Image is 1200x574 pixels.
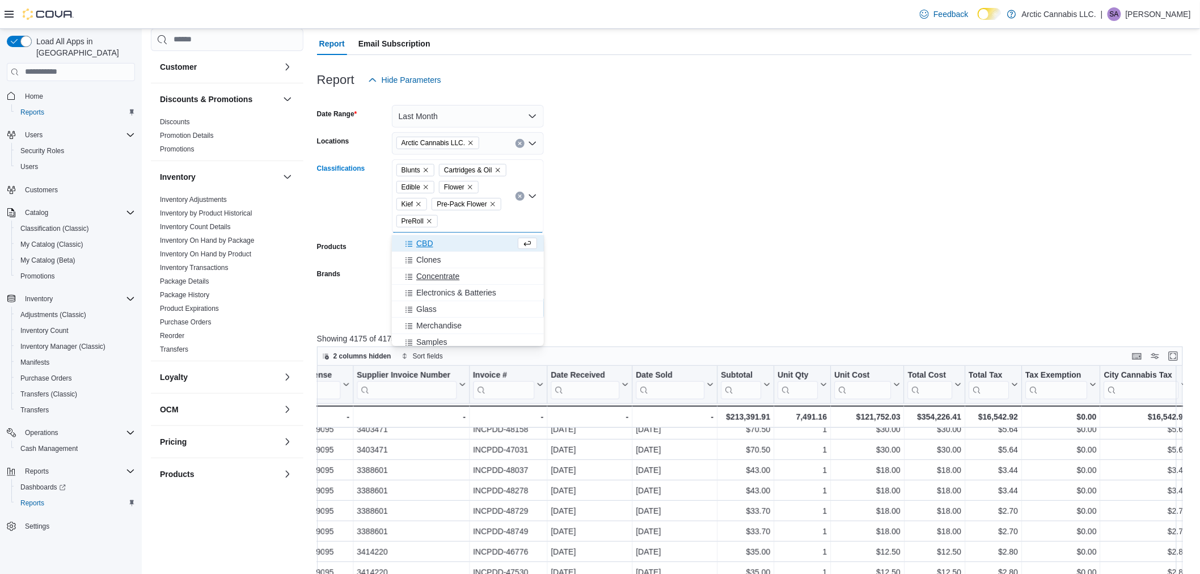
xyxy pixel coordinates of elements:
[908,370,952,399] div: Total Cost
[160,250,251,258] a: Inventory On Hand by Product
[16,356,135,369] span: Manifests
[160,118,190,126] a: Discounts
[20,108,44,117] span: Reports
[2,88,140,104] button: Home
[20,465,135,478] span: Reports
[16,269,60,283] a: Promotions
[20,426,135,440] span: Operations
[1101,7,1103,21] p: |
[20,310,86,319] span: Adjustments (Classic)
[473,370,534,399] div: Invoice #
[20,520,54,533] a: Settings
[20,206,135,220] span: Catalog
[11,143,140,159] button: Security Roles
[20,358,49,367] span: Manifests
[25,428,58,437] span: Operations
[160,236,255,245] span: Inventory On Hand by Package
[269,370,341,399] div: Supplier License
[20,272,55,281] span: Promotions
[392,268,544,285] button: Concentrate
[1104,370,1188,399] button: City Cannabis Tax
[20,206,53,220] button: Catalog
[551,423,629,436] div: [DATE]
[16,387,82,401] a: Transfers (Classic)
[915,3,973,26] a: Feedback
[20,128,47,142] button: Users
[160,345,188,354] span: Transfers
[2,127,140,143] button: Users
[160,318,212,326] a: Purchase Orders
[20,374,72,383] span: Purchase Orders
[20,406,49,415] span: Transfers
[11,354,140,370] button: Manifests
[357,370,466,399] button: Supplier Invoice Number
[357,443,466,457] div: 3403471
[160,171,196,183] h3: Inventory
[20,224,89,233] span: Classification (Classic)
[489,201,496,208] button: Remove Pre-Pack Flower from selection in this group
[835,370,892,399] div: Unit Cost
[778,370,818,399] div: Unit Qty
[402,199,413,210] span: Kief
[636,443,714,457] div: [DATE]
[2,182,140,198] button: Customers
[2,518,140,534] button: Settings
[357,370,457,381] div: Supplier Invoice Number
[1026,410,1097,424] div: $0.00
[160,237,255,244] a: Inventory On Hand by Package
[269,463,350,477] div: 3a-15788 & 29095
[1026,423,1097,436] div: $0.00
[437,199,487,210] span: Pre-Pack Flower
[551,370,620,399] div: Date Received
[16,105,135,119] span: Reports
[11,237,140,252] button: My Catalog (Classic)
[20,444,78,453] span: Cash Management
[160,331,184,340] span: Reorder
[160,61,278,73] button: Customer
[16,324,135,337] span: Inventory Count
[778,443,827,457] div: 1
[721,370,762,399] div: Subtotal
[11,441,140,457] button: Cash Management
[16,222,135,235] span: Classification (Classic)
[551,370,620,381] div: Date Received
[319,32,345,55] span: Report
[1026,370,1088,381] div: Tax Exemption
[20,89,135,103] span: Home
[402,137,466,149] span: Arctic Cannabis LLC.
[969,410,1019,424] div: $16,542.92
[16,387,135,401] span: Transfers (Classic)
[416,254,441,265] span: Clones
[636,370,714,399] button: Date Sold
[16,238,135,251] span: My Catalog (Classic)
[16,340,135,353] span: Inventory Manager (Classic)
[16,442,82,455] a: Cash Management
[160,305,219,313] a: Product Expirations
[778,423,827,436] div: 1
[474,443,544,457] div: INCPDD-47031
[474,423,544,436] div: INCPDD-48158
[16,308,91,322] a: Adjustments (Classic)
[382,74,441,86] span: Hide Parameters
[281,435,294,449] button: Pricing
[908,443,961,457] div: $30.00
[160,469,278,480] button: Products
[422,184,429,191] button: Remove Edible from selection in this group
[23,9,74,20] img: Cova
[11,402,140,418] button: Transfers
[11,221,140,237] button: Classification (Classic)
[392,318,544,334] button: Merchandise
[516,139,525,148] button: Clear input
[11,159,140,175] button: Users
[969,443,1019,457] div: $5.64
[835,410,901,424] div: $121,752.03
[11,323,140,339] button: Inventory Count
[16,324,73,337] a: Inventory Count
[473,410,543,424] div: -
[422,167,429,174] button: Remove Blunts from selection in this group
[495,167,501,174] button: Remove Cartridges & Oil from selection in this group
[402,182,420,193] span: Edible
[16,403,135,417] span: Transfers
[32,36,135,58] span: Load All Apps in [GEOGRAPHIC_DATA]
[20,390,77,399] span: Transfers (Classic)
